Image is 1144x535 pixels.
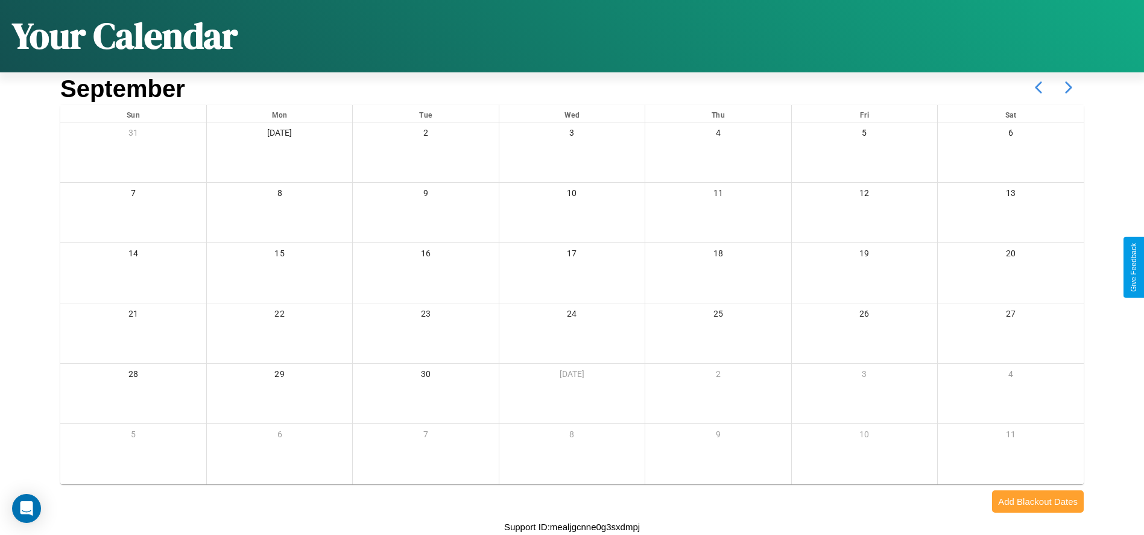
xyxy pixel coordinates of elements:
[645,122,791,147] div: 4
[504,519,640,535] p: Support ID: mealjgcnne0g3sxdmpj
[1130,243,1138,292] div: Give Feedback
[499,364,645,388] div: [DATE]
[353,303,498,328] div: 23
[645,183,791,207] div: 11
[938,122,1084,147] div: 6
[938,105,1084,122] div: Sat
[792,183,937,207] div: 12
[353,122,498,147] div: 2
[60,183,206,207] div: 7
[499,105,645,122] div: Wed
[499,243,645,268] div: 17
[645,303,791,328] div: 25
[792,122,937,147] div: 5
[353,364,498,388] div: 30
[792,105,937,122] div: Fri
[645,243,791,268] div: 18
[792,243,937,268] div: 19
[938,364,1084,388] div: 4
[60,105,206,122] div: Sun
[60,303,206,328] div: 21
[499,424,645,449] div: 8
[938,183,1084,207] div: 13
[12,494,41,523] div: Open Intercom Messenger
[499,122,645,147] div: 3
[792,364,937,388] div: 3
[938,243,1084,268] div: 20
[207,303,352,328] div: 22
[353,105,498,122] div: Tue
[353,183,498,207] div: 9
[499,303,645,328] div: 24
[207,122,352,147] div: [DATE]
[207,243,352,268] div: 15
[792,303,937,328] div: 26
[938,424,1084,449] div: 11
[207,105,352,122] div: Mon
[207,364,352,388] div: 29
[645,105,791,122] div: Thu
[60,243,206,268] div: 14
[207,183,352,207] div: 8
[60,364,206,388] div: 28
[792,424,937,449] div: 10
[353,243,498,268] div: 16
[60,122,206,147] div: 31
[60,75,185,103] h2: September
[499,183,645,207] div: 10
[992,490,1084,513] button: Add Blackout Dates
[645,364,791,388] div: 2
[207,424,352,449] div: 6
[353,424,498,449] div: 7
[12,11,238,60] h1: Your Calendar
[938,303,1084,328] div: 27
[645,424,791,449] div: 9
[60,424,206,449] div: 5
